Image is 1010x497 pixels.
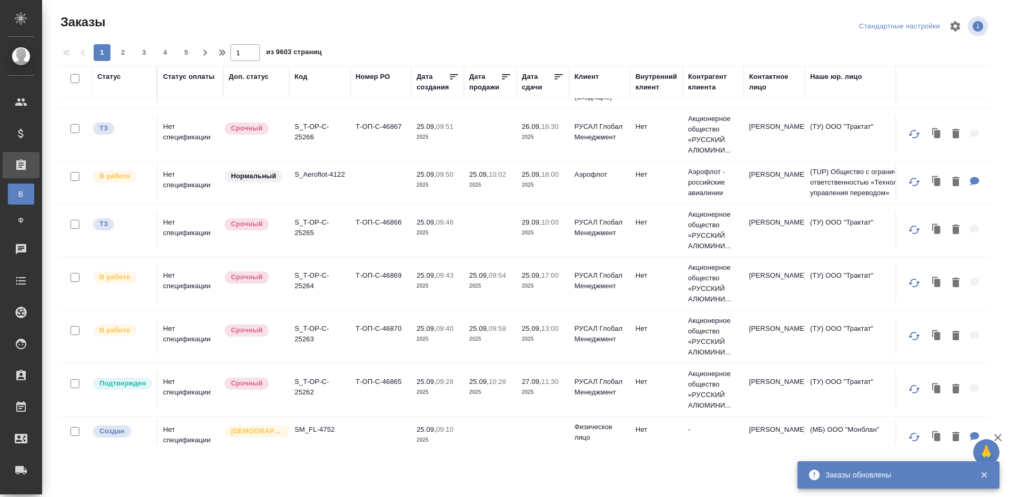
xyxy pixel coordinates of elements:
p: Нет [635,217,678,228]
div: Статус оплаты [163,72,215,82]
p: S_T-OP-C-25264 [295,270,345,291]
p: 2025 [417,132,459,143]
td: Нет спецификации [158,164,224,201]
p: 25.09, [417,218,436,226]
button: Обновить [902,217,927,242]
td: Нет спецификации [158,371,224,408]
p: 2025 [417,228,459,238]
button: Удалить [947,219,965,241]
p: 10:00 [541,218,559,226]
a: Ф [8,210,34,231]
p: 09:54 [489,271,506,279]
p: S_T-OP-C-25266 [295,121,345,143]
p: 25.09, [469,324,489,332]
div: Наше юр. лицо [810,72,862,82]
span: 4 [157,47,174,58]
p: РУСАЛ Глобал Менеджмент [574,323,625,344]
button: Удалить [947,326,965,347]
button: Клонировать [927,272,947,294]
button: Закрыть [973,470,995,480]
p: Срочный [231,378,262,389]
p: 29.09, [522,218,541,226]
p: 25.09, [522,170,541,178]
p: 09:58 [489,324,506,332]
td: Нет спецификации [158,212,224,249]
td: (ТУ) ООО "Трактат" [805,318,931,355]
div: Выставляет КМ при отправке заказа на расчет верстке (для тикета) или для уточнения сроков на прои... [92,121,151,136]
button: 5 [178,44,195,61]
div: Контрагент клиента [688,72,739,93]
div: Выставляет КМ после уточнения всех необходимых деталей и получения согласия клиента на запуск. С ... [92,377,151,391]
div: Выставляет ПМ после принятия заказа от КМа [92,323,151,338]
p: 10:28 [489,378,506,386]
button: 2 [115,44,132,61]
p: 2025 [522,334,564,344]
p: 25.09, [417,271,436,279]
td: (ТУ) ООО "Трактат" [805,265,931,302]
td: [PERSON_NAME] [744,419,805,456]
button: Удалить [947,427,965,448]
td: Нет спецификации [158,116,224,153]
p: 10:02 [489,170,506,178]
span: Заказы [58,14,105,31]
p: 13:00 [541,324,559,332]
p: Создан [99,426,125,437]
div: split button [856,18,943,35]
p: Акционерное общество «РУССКИЙ АЛЮМИНИ... [688,209,739,251]
p: РУСАЛ Глобал Менеджмент [574,121,625,143]
p: 09:28 [436,378,453,386]
p: 25.09, [417,170,436,178]
p: 17:00 [541,271,559,279]
div: Выставляет ПМ после принятия заказа от КМа [92,169,151,184]
p: Подтвержден [99,378,146,389]
button: Клонировать [927,124,947,145]
button: Обновить [902,424,927,450]
p: 2025 [522,387,564,398]
p: 25.09, [417,425,436,433]
span: 3 [136,47,153,58]
p: 2025 [417,180,459,190]
p: Акционерное общество «РУССКИЙ АЛЮМИНИ... [688,369,739,411]
div: Статус по умолчанию для стандартных заказов [224,169,284,184]
div: Номер PO [356,72,390,82]
td: Нет спецификации [158,419,224,456]
div: Доп. статус [229,72,269,82]
p: SM_FL-4752 [295,424,345,435]
p: В работе [99,272,130,282]
td: (МБ) ООО "Монблан" [805,419,931,456]
p: В работе [99,171,130,181]
p: РУСАЛ Глобал Менеджмент [574,377,625,398]
p: 09:51 [436,123,453,130]
p: 09:40 [436,324,453,332]
td: [PERSON_NAME] [744,116,805,153]
div: Дата сдачи [522,72,553,93]
p: Нет [635,169,678,180]
span: 2 [115,47,132,58]
p: 27.09, [522,378,541,386]
p: Акционерное общество «РУССКИЙ АЛЮМИНИ... [688,316,739,358]
p: 2025 [417,334,459,344]
span: из 9603 страниц [266,46,322,61]
p: 2025 [417,435,459,445]
div: Клиент [574,72,599,82]
button: Клонировать [927,379,947,400]
span: 5 [178,47,195,58]
button: Клонировать [927,427,947,448]
button: 🙏 [973,439,999,465]
div: Выставляет ПМ после принятия заказа от КМа [92,270,151,285]
div: Выставляется автоматически, если на указанный объем услуг необходимо больше времени в стандартном... [224,121,284,136]
p: ТЗ [99,219,108,229]
p: Срочный [231,325,262,336]
p: В работе [99,325,130,336]
td: (TUP) Общество с ограниченной ответственностью «Технологии управления переводом» [805,161,931,204]
button: Клонировать [927,171,947,193]
p: Срочный [231,123,262,134]
p: 25.09, [469,378,489,386]
p: 2025 [469,281,511,291]
button: Обновить [902,169,927,195]
button: Удалить [947,124,965,145]
p: Физическое лицо (Смоленская) [574,422,625,453]
p: 2025 [469,387,511,398]
p: 18:00 [541,170,559,178]
p: Срочный [231,219,262,229]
